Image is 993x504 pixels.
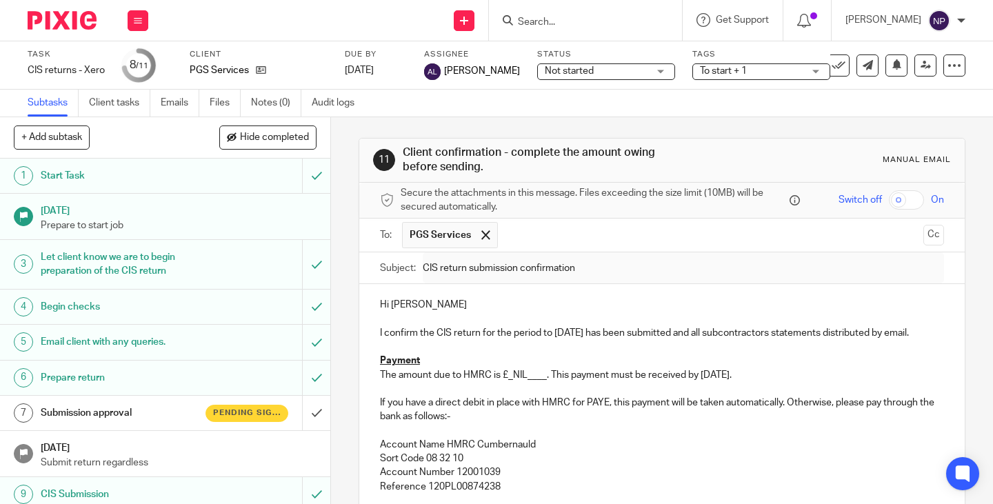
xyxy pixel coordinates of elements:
[380,326,944,340] p: I confirm the CIS return for the period to [DATE] has been submitted and all subcontractors state...
[380,438,944,452] p: Account Name HMRC Cumbernauld
[380,368,944,382] p: The amount due to HMRC is £_NIL____. This payment must be received by [DATE].
[41,296,206,317] h1: Begin checks
[380,465,944,479] p: Account Number 12001039
[410,228,471,242] span: PGS Services
[14,125,90,149] button: + Add subtask
[28,90,79,117] a: Subtasks
[883,154,951,165] div: Manual email
[14,485,33,504] div: 9
[28,63,105,77] div: CIS returns - Xero
[537,49,675,60] label: Status
[41,367,206,388] h1: Prepare return
[14,403,33,423] div: 7
[14,332,33,352] div: 5
[373,149,395,171] div: 11
[190,49,328,60] label: Client
[345,49,407,60] label: Due by
[41,219,317,232] p: Prepare to start job
[923,225,944,245] button: Cc
[345,65,374,75] span: [DATE]
[403,145,692,175] h1: Client confirmation - complete the amount owing before sending.
[41,201,317,218] h1: [DATE]
[251,90,301,117] a: Notes (0)
[380,356,420,365] u: Payment
[190,63,249,77] p: PGS Services
[444,64,520,78] span: [PERSON_NAME]
[716,15,769,25] span: Get Support
[928,10,950,32] img: svg%3E
[692,49,830,60] label: Tags
[28,49,105,60] label: Task
[14,297,33,316] div: 4
[424,63,441,80] img: svg%3E
[380,298,944,312] p: Hi [PERSON_NAME]
[41,438,317,455] h1: [DATE]
[380,452,944,465] p: Sort Code 08 32 10
[41,332,206,352] h1: Email client with any queries.
[700,66,747,76] span: To start + 1
[210,90,241,117] a: Files
[130,57,148,73] div: 8
[161,90,199,117] a: Emails
[931,193,944,207] span: On
[401,186,786,214] span: Secure the attachments in this message. Files exceeding the size limit (10MB) will be secured aut...
[14,368,33,387] div: 6
[41,165,206,186] h1: Start Task
[89,90,150,117] a: Client tasks
[14,166,33,185] div: 1
[845,13,921,27] p: [PERSON_NAME]
[41,247,206,282] h1: Let client know we are to begin preparation of the CIS return
[14,254,33,274] div: 3
[213,407,281,419] span: Pending signature
[41,456,317,470] p: Submit return regardless
[424,49,520,60] label: Assignee
[380,480,944,494] p: Reference 120PL00874238
[312,90,365,117] a: Audit logs
[28,11,97,30] img: Pixie
[219,125,317,149] button: Hide completed
[136,62,148,70] small: /11
[839,193,882,207] span: Switch off
[545,66,594,76] span: Not started
[41,403,206,423] h1: Submission approval
[380,261,416,275] label: Subject:
[240,132,309,143] span: Hide completed
[380,396,944,424] p: If you have a direct debit in place with HMRC for PAYE, this payment will be taken automatically....
[516,17,641,29] input: Search
[380,228,395,242] label: To:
